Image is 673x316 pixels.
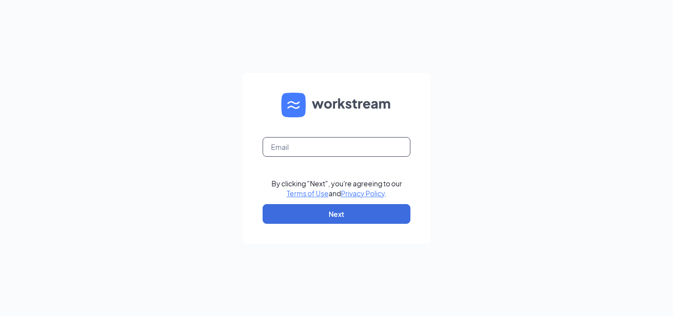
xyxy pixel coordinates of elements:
[271,178,402,198] div: By clicking "Next", you're agreeing to our and .
[341,189,385,198] a: Privacy Policy
[287,189,329,198] a: Terms of Use
[263,137,410,157] input: Email
[281,93,392,117] img: WS logo and Workstream text
[263,204,410,224] button: Next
